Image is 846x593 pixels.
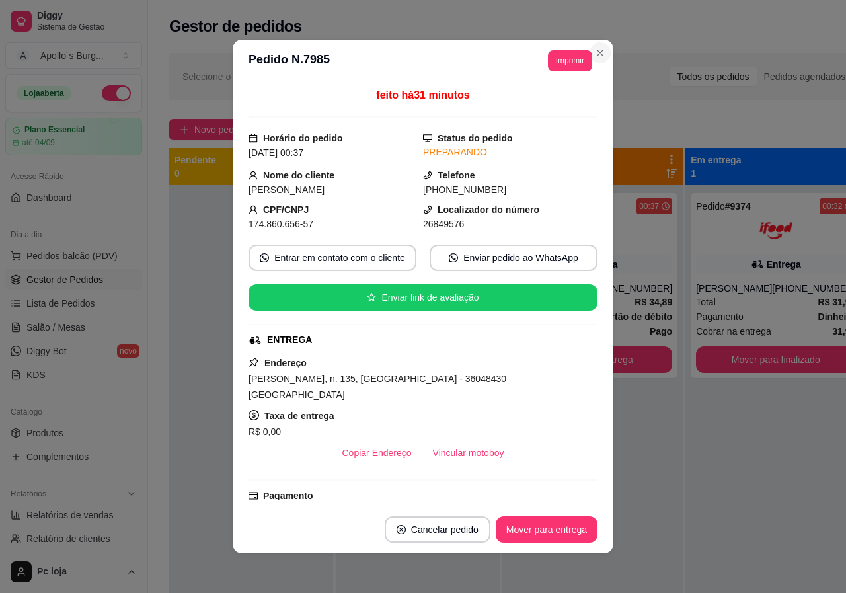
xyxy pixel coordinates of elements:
[249,205,258,214] span: user
[397,525,406,534] span: close-circle
[249,426,281,437] span: R$ 0,00
[438,204,539,215] strong: Localizador do número
[423,219,464,229] span: 26849576
[430,245,597,271] button: whats-appEnviar pedido ao WhatsApp
[438,133,513,143] strong: Status do pedido
[496,516,597,543] button: Mover para entrega
[263,170,334,180] strong: Nome do cliente
[267,333,312,347] div: ENTREGA
[332,440,422,466] button: Copiar Endereço
[423,171,432,180] span: phone
[422,440,515,466] button: Vincular motoboy
[249,171,258,180] span: user
[249,147,303,158] span: [DATE] 00:37
[249,245,416,271] button: whats-appEntrar em contato com o cliente
[249,284,597,311] button: starEnviar link de avaliação
[438,170,475,180] strong: Telefone
[249,134,258,143] span: calendar
[249,491,258,500] span: credit-card
[264,411,334,421] strong: Taxa de entrega
[249,50,330,71] h3: Pedido N. 7985
[423,205,432,214] span: phone
[423,184,506,195] span: [PHONE_NUMBER]
[263,204,309,215] strong: CPF/CNPJ
[449,253,458,262] span: whats-app
[367,293,376,302] span: star
[590,42,611,63] button: Close
[548,50,592,71] button: Imprimir
[249,374,506,400] span: [PERSON_NAME], n. 135, [GEOGRAPHIC_DATA] - 36048430 [GEOGRAPHIC_DATA]
[264,358,307,368] strong: Endereço
[423,145,597,159] div: PREPARANDO
[249,219,313,229] span: 174.860.656-57
[249,184,325,195] span: [PERSON_NAME]
[423,134,432,143] span: desktop
[249,357,259,368] span: pushpin
[249,410,259,420] span: dollar
[263,491,313,501] strong: Pagamento
[260,253,269,262] span: whats-app
[385,516,490,543] button: close-circleCancelar pedido
[263,133,343,143] strong: Horário do pedido
[376,89,469,100] span: feito há 31 minutos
